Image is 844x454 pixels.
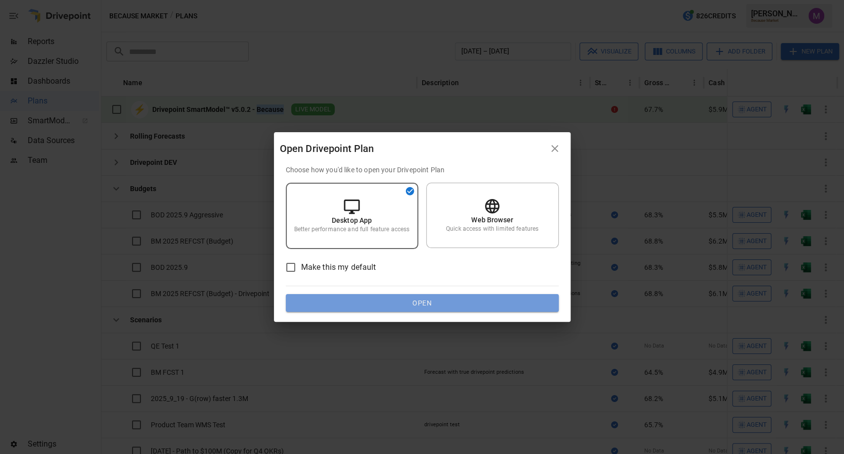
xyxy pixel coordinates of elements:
[286,165,559,175] p: Choose how you'd like to open your Drivepoint Plan
[301,261,376,273] span: Make this my default
[294,225,409,234] p: Better performance and full feature access
[286,294,559,312] button: Open
[332,215,372,225] p: Desktop App
[280,141,545,156] div: Open Drivepoint Plan
[446,225,538,233] p: Quick access with limited features
[471,215,513,225] p: Web Browser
